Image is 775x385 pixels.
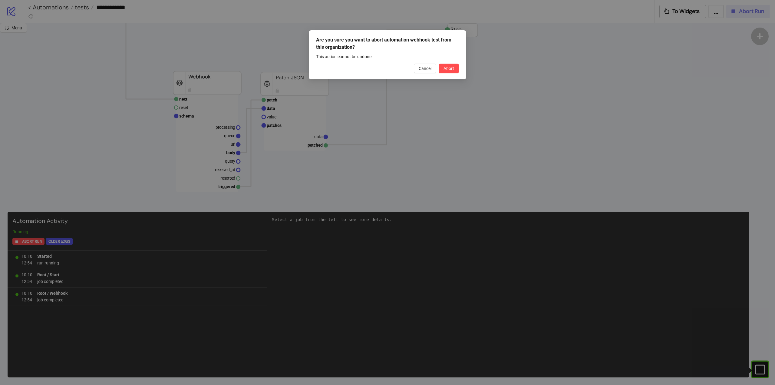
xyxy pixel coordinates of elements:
[316,36,459,51] div: Are you sure you want to abort automation webhook test from this organization?
[414,64,436,73] button: Cancel
[419,66,431,71] span: Cancel
[444,66,454,71] span: Abort
[439,64,459,73] button: Abort
[316,53,459,60] div: This action cannot be undone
